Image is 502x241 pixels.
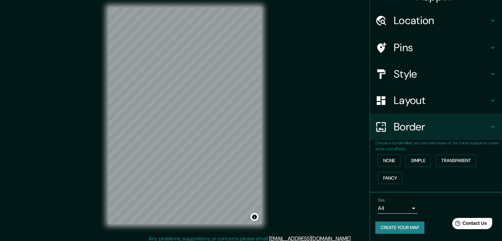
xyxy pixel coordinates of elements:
button: Simple [406,155,431,167]
div: Style [370,61,502,87]
button: Toggle attribution [251,213,258,221]
h4: Border [394,120,489,133]
p: Choose a border. : you can make layers of the frame opaque to create some cool effects. [375,140,502,152]
h4: Layout [394,94,489,107]
button: Transparent [436,155,476,167]
canvas: Map [108,7,262,224]
iframe: Help widget launcher [443,215,495,234]
button: None [378,155,400,167]
div: Location [370,7,502,34]
button: Fancy [378,172,402,184]
label: Size [378,197,385,203]
h4: Pins [394,41,489,54]
div: Pins [370,34,502,61]
h4: Style [394,67,489,81]
div: A4 [378,203,418,214]
h4: Location [394,14,489,27]
b: Hint [404,140,412,146]
div: Border [370,114,502,140]
button: Create your map [375,222,424,234]
div: Layout [370,87,502,114]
